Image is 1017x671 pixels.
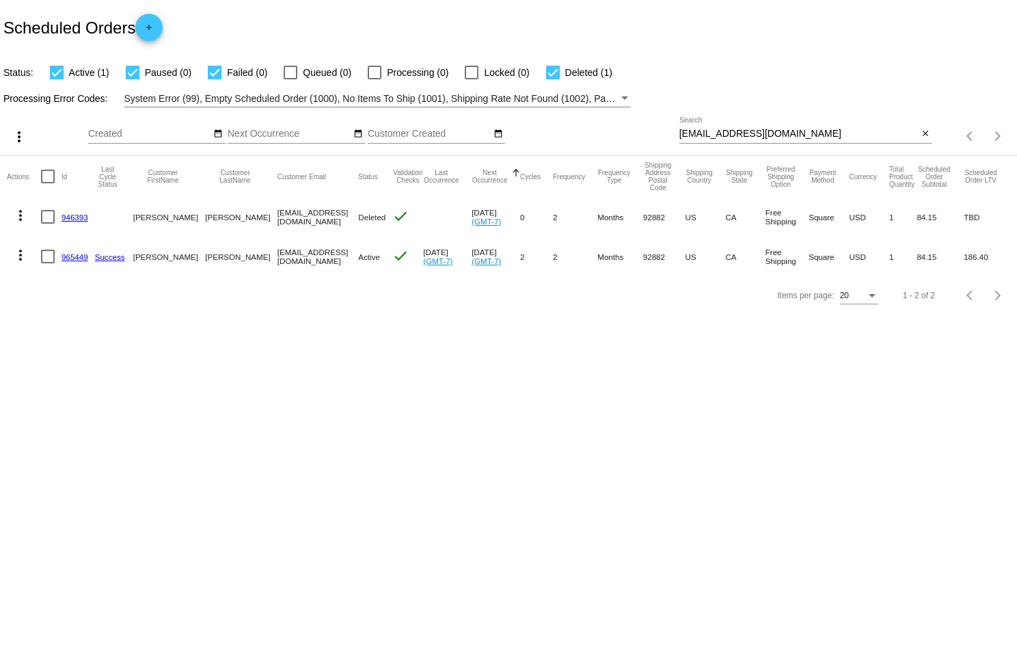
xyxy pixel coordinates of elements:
[3,93,108,104] span: Processing Error Codes:
[3,67,33,78] span: Status:
[205,237,277,276] mat-cell: [PERSON_NAME]
[133,197,206,237] mat-cell: [PERSON_NAME]
[918,127,932,142] button: Clear
[205,169,265,184] button: Change sorting for CustomerLastName
[809,237,849,276] mat-cell: Square
[964,197,1010,237] mat-cell: TBD
[88,129,211,140] input: Created
[277,237,358,276] mat-cell: [EMAIL_ADDRESS][DOMAIN_NAME]
[277,197,358,237] mat-cell: [EMAIL_ADDRESS][DOMAIN_NAME]
[840,291,849,300] span: 20
[69,64,109,81] span: Active (1)
[145,64,191,81] span: Paused (0)
[777,291,834,300] div: Items per page:
[964,169,998,184] button: Change sorting for LifetimeValue
[133,237,206,276] mat-cell: [PERSON_NAME]
[227,64,267,81] span: Failed (0)
[12,207,29,224] mat-icon: more_vert
[392,156,423,197] mat-header-cell: Validation Checks
[472,256,501,265] a: (GMT-7)
[368,129,491,140] input: Customer Created
[213,129,223,140] mat-icon: date_range
[889,237,917,276] mat-cell: 1
[889,156,917,197] mat-header-cell: Total Product Quantity
[725,237,765,276] mat-cell: CA
[353,129,363,140] mat-icon: date_range
[277,172,326,181] button: Change sorting for CustomerEmail
[597,197,642,237] mat-cell: Months
[553,237,597,276] mat-cell: 2
[493,129,503,140] mat-icon: date_range
[520,237,553,276] mat-cell: 2
[597,169,630,184] button: Change sorting for FrequencyType
[957,282,984,309] button: Previous page
[725,197,765,237] mat-cell: CA
[809,197,849,237] mat-cell: Square
[889,197,917,237] mat-cell: 1
[597,237,642,276] mat-cell: Months
[228,129,351,140] input: Next Occurrence
[472,197,520,237] mat-cell: [DATE]
[11,129,27,145] mat-icon: more_vert
[392,248,409,264] mat-icon: check
[358,172,377,181] button: Change sorting for Status
[840,291,878,301] mat-select: Items per page:
[917,166,951,188] button: Change sorting for Subtotal
[765,197,809,237] mat-cell: Free Shipping
[917,197,964,237] mat-cell: 84.15
[124,90,632,107] mat-select: Filter by Processing Error Codes
[964,237,1010,276] mat-cell: 186.40
[643,161,673,192] button: Change sorting for ShippingPostcode
[423,169,459,184] button: Change sorting for LastOccurrenceUtc
[62,252,88,261] a: 965449
[984,282,1012,309] button: Next page
[565,64,612,81] span: Deleted (1)
[205,197,277,237] mat-cell: [PERSON_NAME]
[12,247,29,263] mat-icon: more_vert
[484,64,529,81] span: Locked (0)
[95,166,121,188] button: Change sorting for LastProcessingCycleId
[358,252,380,261] span: Active
[686,237,726,276] mat-cell: US
[725,169,752,184] button: Change sorting for ShippingState
[984,122,1012,150] button: Next page
[849,237,889,276] mat-cell: USD
[423,237,472,276] mat-cell: [DATE]
[553,172,585,181] button: Change sorting for Frequency
[133,169,193,184] button: Change sorting for CustomerFirstName
[303,64,351,81] span: Queued (0)
[387,64,448,81] span: Processing (0)
[520,172,541,181] button: Change sorting for Cycles
[62,213,88,222] a: 946393
[643,237,686,276] mat-cell: 92882
[358,213,385,222] span: Deleted
[553,197,597,237] mat-cell: 2
[686,197,726,237] mat-cell: US
[643,197,686,237] mat-cell: 92882
[392,208,409,224] mat-icon: check
[520,197,553,237] mat-cell: 0
[765,237,809,276] mat-cell: Free Shipping
[7,156,41,197] mat-header-cell: Actions
[849,197,889,237] mat-cell: USD
[686,169,714,184] button: Change sorting for ShippingCountry
[903,291,935,300] div: 1 - 2 of 2
[679,129,919,140] input: Search
[472,237,520,276] mat-cell: [DATE]
[917,237,964,276] mat-cell: 84.15
[957,122,984,150] button: Previous page
[3,14,163,41] h2: Scheduled Orders
[62,172,67,181] button: Change sorting for Id
[95,252,125,261] a: Success
[141,23,157,39] mat-icon: add
[765,166,796,188] button: Change sorting for PreferredShippingOption
[472,169,508,184] button: Change sorting for NextOccurrenceUtc
[423,256,452,265] a: (GMT-7)
[921,129,930,140] mat-icon: close
[472,217,501,226] a: (GMT-7)
[849,172,877,181] button: Change sorting for CurrencyIso
[809,169,837,184] button: Change sorting for PaymentMethod.Type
